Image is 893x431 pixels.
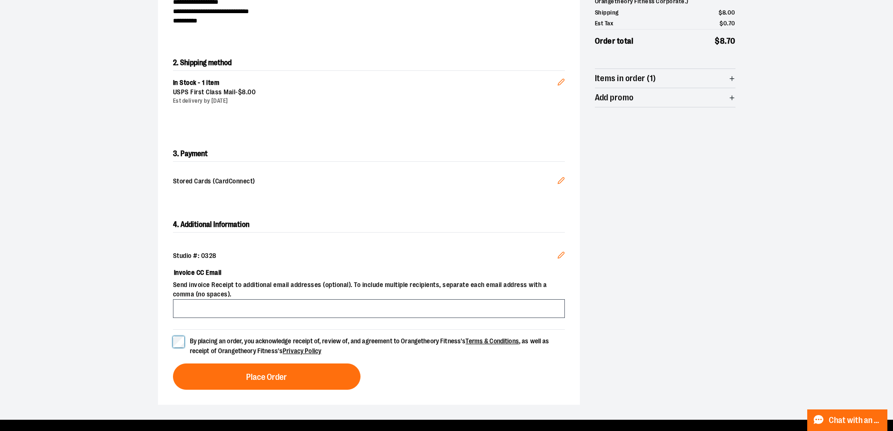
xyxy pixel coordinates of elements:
[807,409,888,431] button: Chat with an Expert
[246,373,287,382] span: Place Order
[727,37,735,45] span: 70
[723,20,728,27] span: 0
[173,336,184,348] input: By placing an order, you acknowledge receipt of, review of, and agreement to Orangetheory Fitness...
[242,88,246,96] span: 8
[238,88,242,96] span: $
[550,169,572,195] button: Edit
[595,8,619,17] span: Shipping
[719,9,722,16] span: $
[173,217,565,233] h2: 4. Additional Information
[173,251,565,261] div: Studio #: 0328
[550,244,572,269] button: Edit
[248,88,255,96] span: 00
[246,88,248,96] span: .
[173,265,565,280] label: Invoice CC Email
[173,177,557,187] span: Stored Cards (CardConnect)
[595,69,735,88] button: Items in order (1)
[173,146,565,162] h2: 3. Payment
[728,9,735,16] span: 00
[173,78,557,88] div: In Stock - 1 item
[728,20,735,27] span: 70
[190,337,549,355] span: By placing an order, you acknowledge receipt of, review of, and agreement to Orangetheory Fitness...
[726,9,728,16] span: .
[595,88,735,107] button: Add promo
[550,63,572,96] button: Edit
[595,93,634,102] span: Add promo
[725,37,727,45] span: .
[829,416,882,425] span: Chat with an Expert
[173,55,565,70] h2: 2. Shipping method
[465,337,519,345] a: Terms & Conditions
[720,37,725,45] span: 8
[173,363,360,390] button: Place Order
[595,74,656,83] span: Items in order (1)
[173,88,557,97] div: USPS First Class Mail -
[715,37,720,45] span: $
[727,20,728,27] span: .
[283,347,321,355] a: Privacy Policy
[173,97,557,105] div: Est delivery by [DATE]
[595,19,614,28] span: Est Tax
[173,280,565,299] span: Send invoice Receipt to additional email addresses (optional). To include multiple recipients, se...
[720,20,723,27] span: $
[595,35,634,47] span: Order total
[722,9,726,16] span: 8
